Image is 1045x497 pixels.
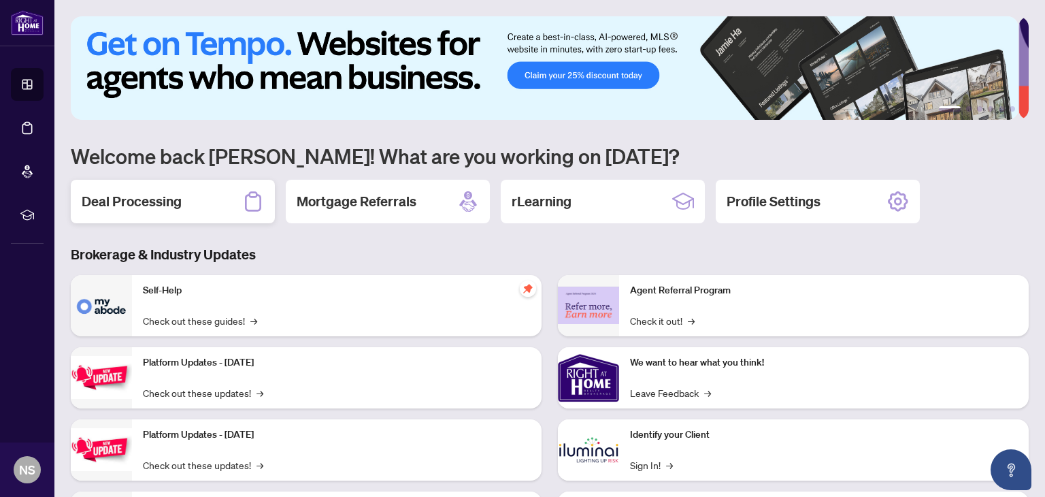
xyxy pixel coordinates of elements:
a: Check out these updates!→ [143,458,263,472]
h3: Brokerage & Industry Updates [71,245,1029,264]
img: Platform Updates - July 21, 2025 [71,356,132,399]
button: 4 [988,106,993,112]
span: NS [19,460,35,479]
img: Agent Referral Program [558,287,619,324]
button: 6 [1010,106,1015,112]
span: → [250,313,257,328]
p: Self-Help [143,283,531,298]
h2: Mortgage Referrals [297,192,416,211]
a: Sign In!→ [630,458,673,472]
p: Platform Updates - [DATE] [143,428,531,443]
h2: rLearning [512,192,571,211]
span: → [688,313,695,328]
button: 2 [966,106,972,112]
img: We want to hear what you think! [558,347,619,408]
button: 3 [977,106,982,112]
p: Identify your Client [630,428,1018,443]
h2: Profile Settings [727,192,820,211]
button: Open asap [991,449,1031,490]
span: pushpin [520,280,536,297]
button: 1 [939,106,961,112]
span: → [666,458,673,472]
img: Self-Help [71,275,132,336]
span: → [256,458,263,472]
a: Check it out!→ [630,313,695,328]
img: Identify your Client [558,419,619,481]
h1: Welcome back [PERSON_NAME]! What are you working on [DATE]? [71,143,1029,169]
h2: Deal Processing [82,192,182,211]
img: Platform Updates - July 8, 2025 [71,428,132,471]
a: Leave Feedback→ [630,385,711,400]
img: logo [11,10,44,35]
button: 5 [999,106,1004,112]
img: Slide 0 [71,16,1018,120]
p: We want to hear what you think! [630,355,1018,370]
a: Check out these updates!→ [143,385,263,400]
span: → [256,385,263,400]
p: Platform Updates - [DATE] [143,355,531,370]
a: Check out these guides!→ [143,313,257,328]
p: Agent Referral Program [630,283,1018,298]
span: → [704,385,711,400]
